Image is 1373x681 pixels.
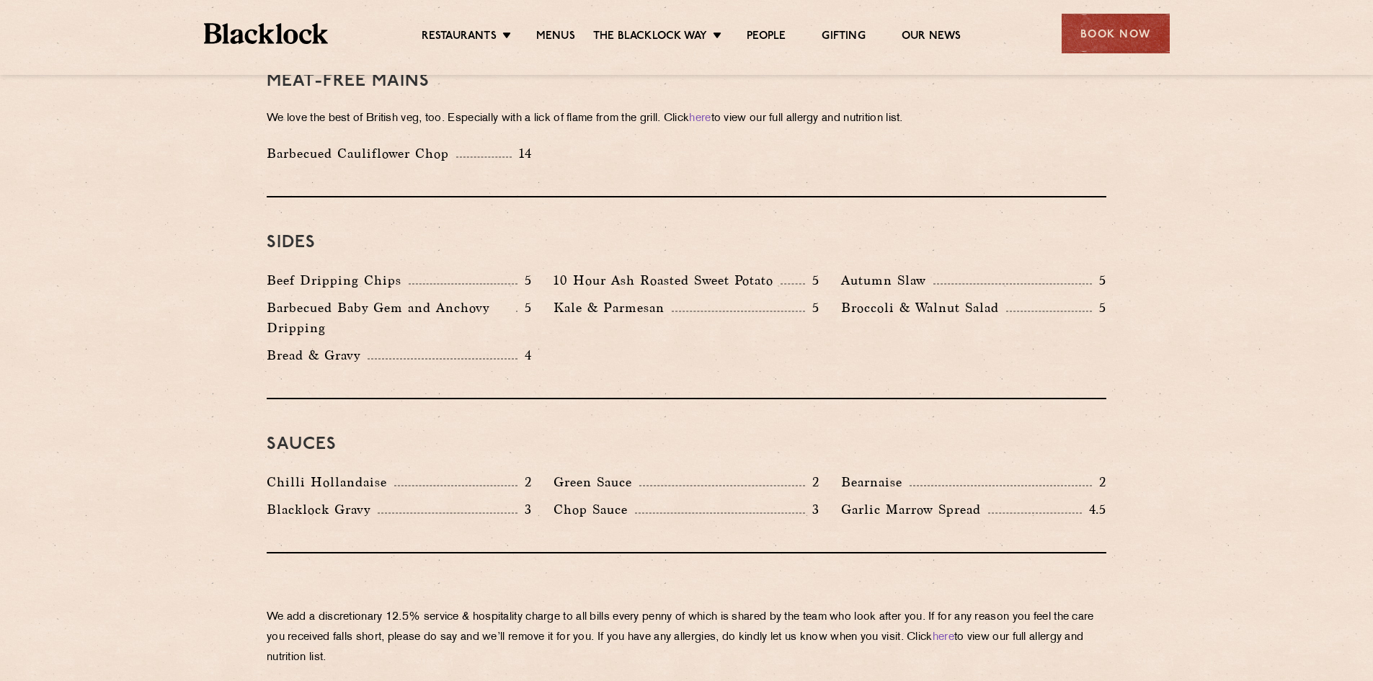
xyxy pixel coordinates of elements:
h3: Sides [267,233,1106,252]
p: Autumn Slaw [841,270,933,290]
p: Barbecued Baby Gem and Anchovy Dripping [267,298,516,338]
p: We add a discretionary 12.5% service & hospitality charge to all bills every penny of which is sh... [267,607,1106,668]
h3: Meat-Free mains [267,72,1106,91]
a: Restaurants [422,30,497,45]
a: Menus [536,30,575,45]
p: 5 [517,298,532,317]
a: People [747,30,786,45]
p: 4.5 [1082,500,1106,519]
p: 14 [512,144,533,163]
p: 2 [805,473,819,491]
a: here [933,632,954,643]
p: 10 Hour Ash Roasted Sweet Potato [554,270,781,290]
p: Beef Dripping Chips [267,270,409,290]
p: Bearnaise [841,472,910,492]
p: Bread & Gravy [267,345,368,365]
p: Kale & Parmesan [554,298,672,318]
p: 5 [1092,271,1106,290]
p: 3 [517,500,532,519]
p: 5 [805,271,819,290]
h3: Sauces [267,435,1106,454]
a: Gifting [822,30,865,45]
img: BL_Textured_Logo-footer-cropped.svg [204,23,329,44]
p: 2 [517,473,532,491]
p: 2 [1092,473,1106,491]
p: 5 [1092,298,1106,317]
p: Chop Sauce [554,499,635,520]
div: Book Now [1062,14,1170,53]
p: 5 [805,298,819,317]
p: Garlic Marrow Spread [841,499,988,520]
p: We love the best of British veg, too. Especially with a lick of flame from the grill. Click to vi... [267,109,1106,129]
p: Barbecued Cauliflower Chop [267,143,456,164]
a: Our News [902,30,961,45]
p: Blacklock Gravy [267,499,378,520]
a: The Blacklock Way [593,30,707,45]
a: here [689,113,711,124]
p: Broccoli & Walnut Salad [841,298,1006,318]
p: 5 [517,271,532,290]
p: Green Sauce [554,472,639,492]
p: 3 [805,500,819,519]
p: Chilli Hollandaise [267,472,394,492]
p: 4 [517,346,532,365]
